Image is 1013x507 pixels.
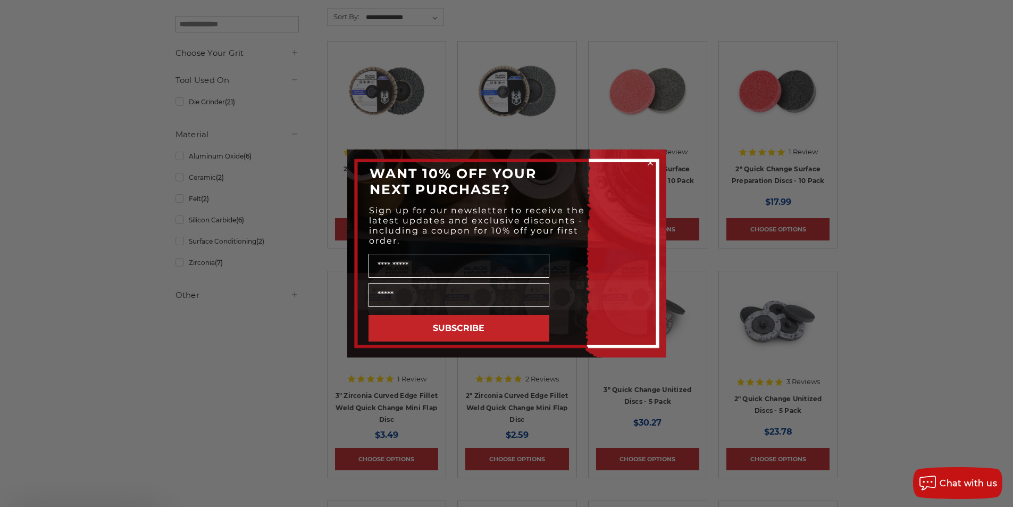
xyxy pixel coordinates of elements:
[645,157,656,168] button: Close dialog
[369,315,549,342] button: SUBSCRIBE
[370,165,537,197] span: WANT 10% OFF YOUR NEXT PURCHASE?
[369,283,549,307] input: Email
[913,467,1002,499] button: Chat with us
[369,205,585,246] span: Sign up for our newsletter to receive the latest updates and exclusive discounts - including a co...
[940,478,997,488] span: Chat with us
